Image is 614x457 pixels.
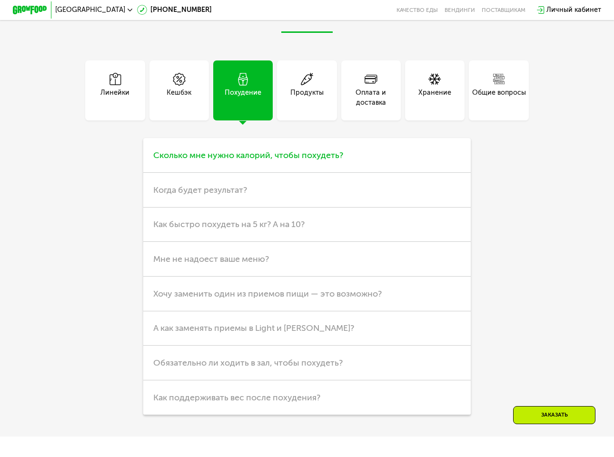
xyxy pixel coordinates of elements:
[418,88,451,108] div: Хранение
[341,88,401,108] div: Оплата и доставка
[153,392,320,403] span: Как поддерживать вес после похудения?
[153,150,343,160] span: Сколько мне нужно калорий, чтобы похудеть?
[153,185,247,195] span: Когда будет результат?
[546,5,601,15] div: Личный кабинет
[153,254,269,264] span: Мне не надоест ваше меню?
[153,288,382,299] span: Хочу заменить один из приемов пищи — это возможно?
[137,5,212,15] a: [PHONE_NUMBER]
[482,7,525,13] div: поставщикам
[153,358,343,368] span: Обязательно ли ходить в зал, чтобы похудеть?
[153,323,354,333] span: А как заменять приемы в Light и [PERSON_NAME]?
[445,7,475,13] a: Вендинги
[513,406,595,424] div: Заказать
[290,88,324,108] div: Продукты
[55,7,125,13] span: [GEOGRAPHIC_DATA]
[100,88,129,108] div: Линейки
[153,219,305,229] span: Как быстро похудеть на 5 кг? А на 10?
[225,88,261,108] div: Похудение
[167,88,191,108] div: Кешбэк
[396,7,438,13] a: Качество еды
[472,88,526,108] div: Общие вопросы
